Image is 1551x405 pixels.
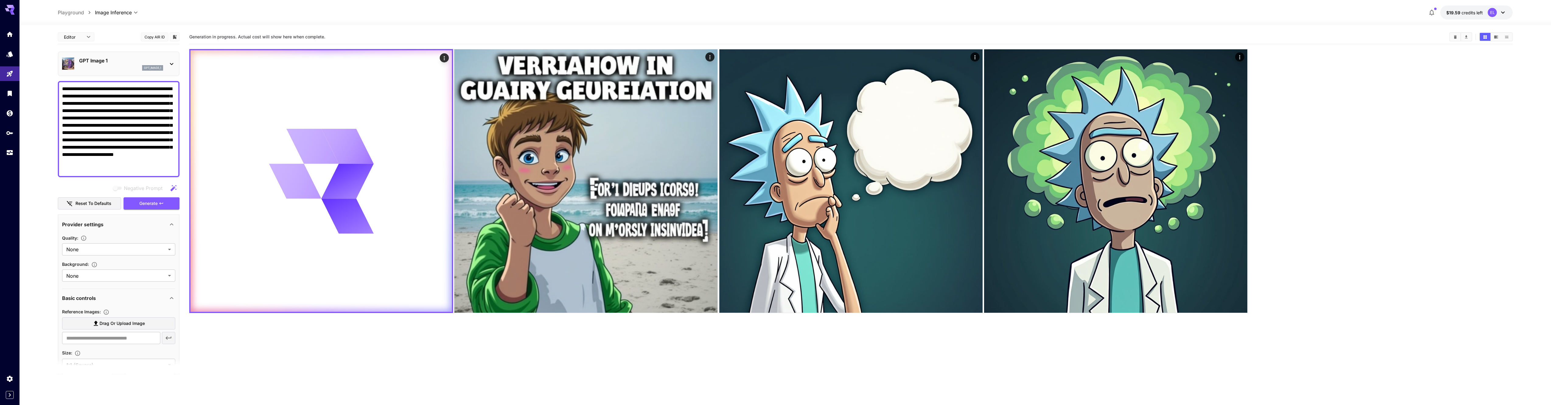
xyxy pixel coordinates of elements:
[124,197,180,210] button: Generate
[62,350,72,355] span: Size :
[6,30,13,38] div: Home
[100,320,145,327] span: Drag or upload image
[440,53,449,62] div: Actions
[101,309,112,315] button: Upload a reference image to guide the result. This is needed for Image-to-Image or Inpainting. Su...
[1450,33,1461,41] button: Clear Images
[1501,33,1512,41] button: Show images in list view
[62,235,78,241] span: Quality :
[1479,32,1513,41] div: Show images in grid viewShow images in video viewShow images in list view
[62,309,101,314] span: Reference Images :
[124,185,162,192] span: Negative Prompt
[1491,33,1501,41] button: Show images in video view
[6,129,13,137] div: API Keys
[144,66,161,70] p: gpt_image_1
[6,391,14,399] button: Expand sidebar
[62,262,89,267] span: Background :
[1440,5,1513,19] button: $19.5947EL
[454,49,718,313] img: 2Q==
[95,9,132,16] span: Image Inference
[58,9,95,16] nav: breadcrumb
[62,55,175,73] div: GPT Image 1gpt_image_1
[6,375,13,382] div: Settings
[984,49,1247,313] img: 2Q==
[1235,52,1245,62] div: Actions
[6,149,13,157] div: Usage
[64,34,83,40] span: Editor
[1488,8,1497,17] div: EL
[66,246,166,253] span: None
[112,184,167,192] span: Negative prompts are not compatible with the selected model.
[6,68,13,76] div: Playground
[1462,10,1483,15] span: credits left
[62,291,175,305] div: Basic controls
[1461,33,1472,41] button: Download All
[72,350,83,356] button: Adjust the dimensions of the generated image by specifying its width and height in pixels, or sel...
[6,109,13,117] div: Wallet
[62,317,175,330] label: Drag or upload image
[1446,10,1462,15] span: $19.59
[172,33,177,40] button: Add to library
[6,90,13,97] div: Library
[1449,32,1472,41] div: Clear ImagesDownload All
[1446,9,1483,16] div: $19.5947
[62,294,96,302] p: Basic controls
[706,52,715,62] div: Actions
[139,200,158,207] span: Generate
[79,57,163,64] p: GPT Image 1
[141,33,168,41] button: Copy AIR ID
[62,221,103,228] p: Provider settings
[62,217,175,232] div: Provider settings
[66,272,166,280] span: None
[719,49,983,313] img: Z
[58,9,84,16] a: Playground
[6,50,13,58] div: Models
[970,52,980,62] div: Actions
[58,197,121,210] button: Reset to defaults
[1480,33,1490,41] button: Show images in grid view
[189,34,325,39] span: Generation in progress. Actual cost will show here when complete.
